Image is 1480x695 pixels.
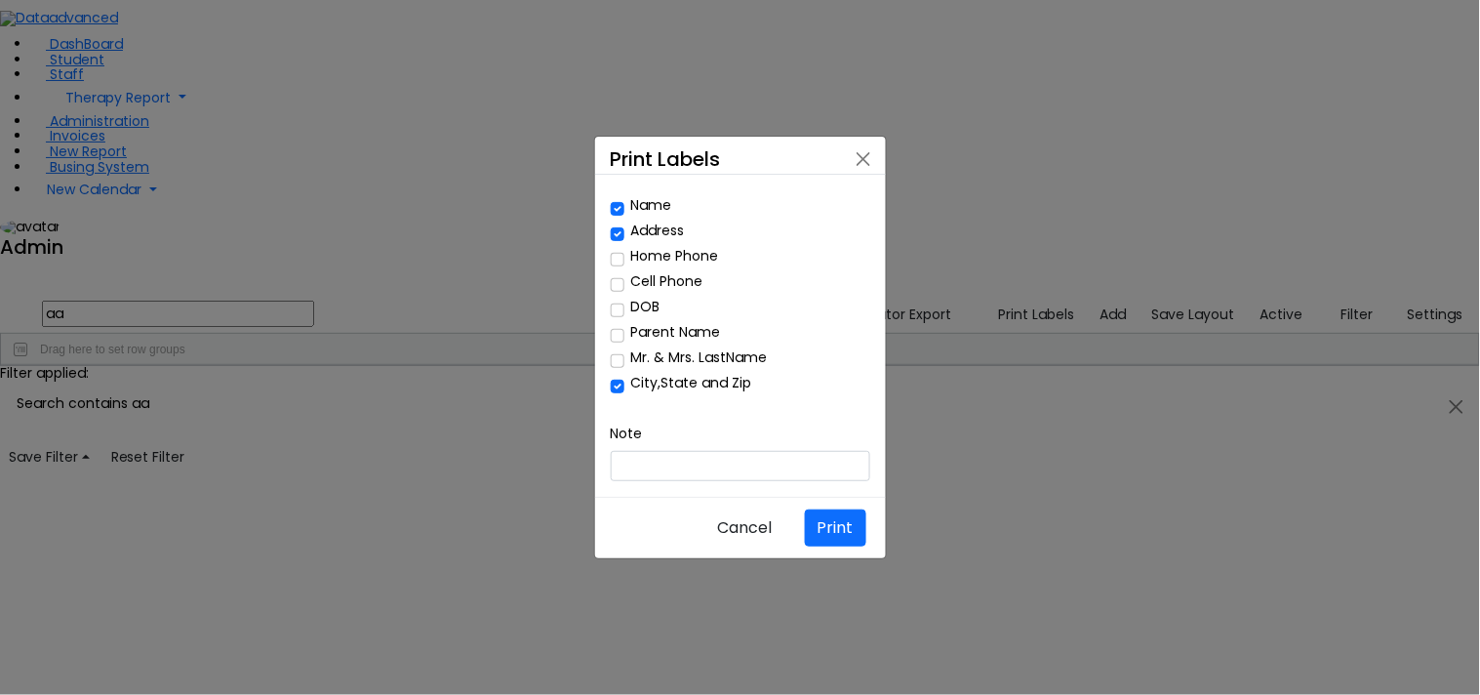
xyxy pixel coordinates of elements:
label: Name [631,198,672,212]
label: DOB [631,300,660,313]
label: Parent Name [631,325,721,339]
label: City,State and Zip [631,376,752,389]
label: Mr. & Mrs. LastName [631,350,768,364]
label: Cell Phone [631,274,703,288]
label: Address [631,224,685,237]
button: Print [805,510,866,547]
label: Note [611,417,643,451]
h5: Print Labels [611,144,721,174]
button: Cancel [705,510,785,547]
label: Home Phone [631,249,719,263]
button: Close [849,144,878,174]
